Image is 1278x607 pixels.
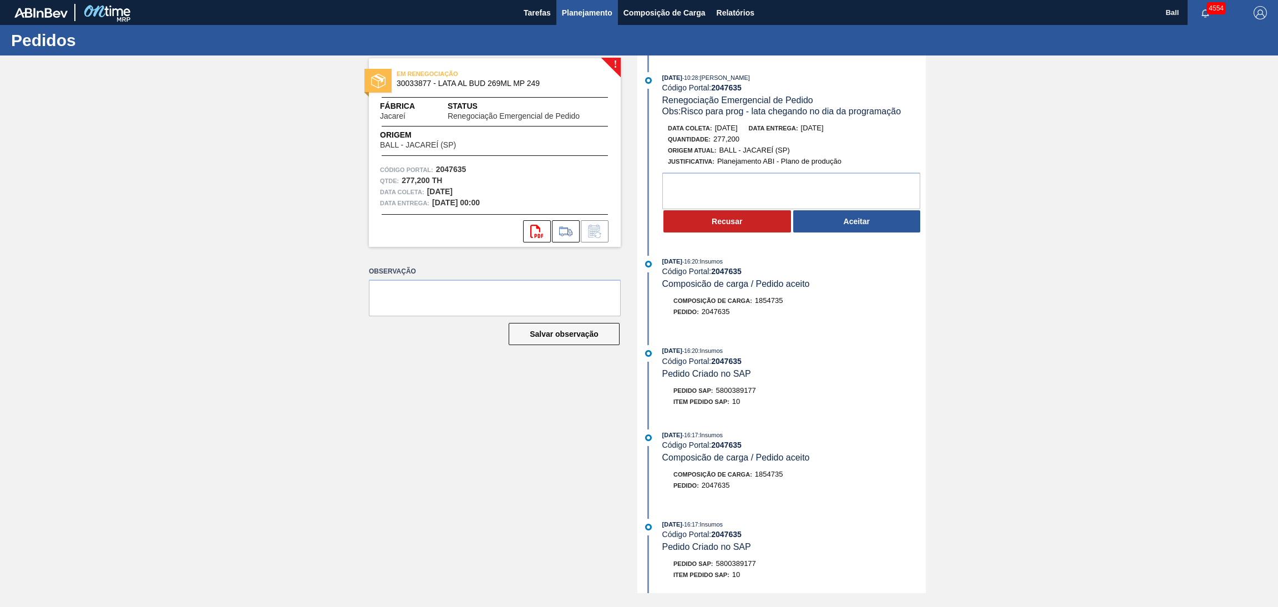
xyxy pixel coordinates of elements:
[716,559,756,568] span: 5800389177
[448,112,580,120] span: Renegociação Emergencial de Pedido
[645,350,652,357] img: atual
[11,34,208,47] h1: Pedidos
[371,74,386,88] img: status
[662,267,926,276] div: Código Portal:
[14,8,68,18] img: TNhmsLtSVTkK8tSr43FrP2fwEKptu5GPRR3wAAAABJRU5ErkJggg==
[682,259,698,265] span: - 16:20
[673,398,729,405] span: Item pedido SAP:
[793,210,921,232] button: Aceitar
[662,542,751,552] span: Pedido Criado no SAP
[755,470,783,478] span: 1854735
[645,524,652,530] img: atual
[715,124,738,132] span: [DATE]
[719,146,789,154] span: BALL - JACAREÍ (SP)
[717,6,754,19] span: Relatórios
[402,176,442,185] strong: 277,200 TH
[668,125,712,131] span: Data coleta:
[711,530,742,539] strong: 2047635
[662,453,810,462] span: Composicão de carga / Pedido aceito
[713,135,739,143] span: 277,200
[380,112,405,120] span: Jacareí
[668,158,714,165] span: Justificativa:
[673,482,699,489] span: Pedido :
[509,323,620,345] button: Salvar observação
[711,441,742,449] strong: 2047635
[427,187,453,196] strong: [DATE]
[673,471,752,478] span: Composição de Carga :
[682,522,698,528] span: - 16:17
[711,83,742,92] strong: 2047635
[702,307,730,316] span: 2047635
[662,74,682,81] span: [DATE]
[698,347,723,354] span: : Insumos
[662,83,926,92] div: Código Portal:
[448,100,610,112] span: Status
[662,432,682,438] span: [DATE]
[662,369,751,378] span: Pedido Criado no SAP
[682,348,698,354] span: - 16:20
[432,198,480,207] strong: [DATE] 00:00
[732,397,740,406] span: 10
[523,220,551,242] div: Abrir arquivo PDF
[749,125,798,131] span: Data entrega:
[662,530,926,539] div: Código Portal:
[663,210,791,232] button: Recusar
[698,521,723,528] span: : Insumos
[662,95,813,105] span: Renegociação Emergencial de Pedido
[552,220,580,242] div: Ir para Composição de Carga
[668,147,716,154] span: Origem Atual:
[698,432,723,438] span: : Insumos
[436,165,466,174] strong: 2047635
[662,347,682,354] span: [DATE]
[524,6,551,19] span: Tarefas
[682,432,698,438] span: - 16:17
[581,220,608,242] div: Informar alteração no pedido
[673,297,752,304] span: Composição de Carga :
[380,186,424,198] span: Data coleta:
[702,481,730,489] span: 2047635
[380,141,456,149] span: BALL - JACAREÍ (SP)
[645,261,652,267] img: atual
[673,387,713,394] span: Pedido SAP:
[698,74,750,81] span: : [PERSON_NAME]
[755,296,783,305] span: 1854735
[673,560,713,567] span: Pedido SAP:
[645,77,652,84] img: atual
[698,258,723,265] span: : Insumos
[673,308,699,315] span: Pedido :
[716,386,756,394] span: 5800389177
[662,107,901,116] span: Obs: Risco para prog - lata chegando no dia da programação
[732,570,740,579] span: 10
[369,264,621,280] label: Observação
[662,258,682,265] span: [DATE]
[682,75,698,81] span: - 10:28
[662,441,926,449] div: Código Portal:
[1188,5,1223,21] button: Notificações
[380,175,399,186] span: Qtde :
[717,157,841,165] span: Planejamento ABI - Plano de produção
[397,68,552,79] span: EM RENEGOCIAÇÃO
[801,124,824,132] span: [DATE]
[380,164,433,175] span: Código Portal:
[1206,2,1226,14] span: 4554
[673,571,729,578] span: Item pedido SAP:
[380,129,488,141] span: Origem
[380,100,440,112] span: Fábrica
[662,521,682,528] span: [DATE]
[1254,6,1267,19] img: Logout
[562,6,612,19] span: Planejamento
[662,357,926,366] div: Código Portal:
[662,279,810,289] span: Composicão de carga / Pedido aceito
[645,434,652,441] img: atual
[380,198,429,209] span: Data entrega:
[623,6,706,19] span: Composição de Carga
[711,357,742,366] strong: 2047635
[397,79,598,88] span: 30033877 - LATA AL BUD 269ML MP 249
[668,136,711,143] span: Quantidade :
[711,267,742,276] strong: 2047635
